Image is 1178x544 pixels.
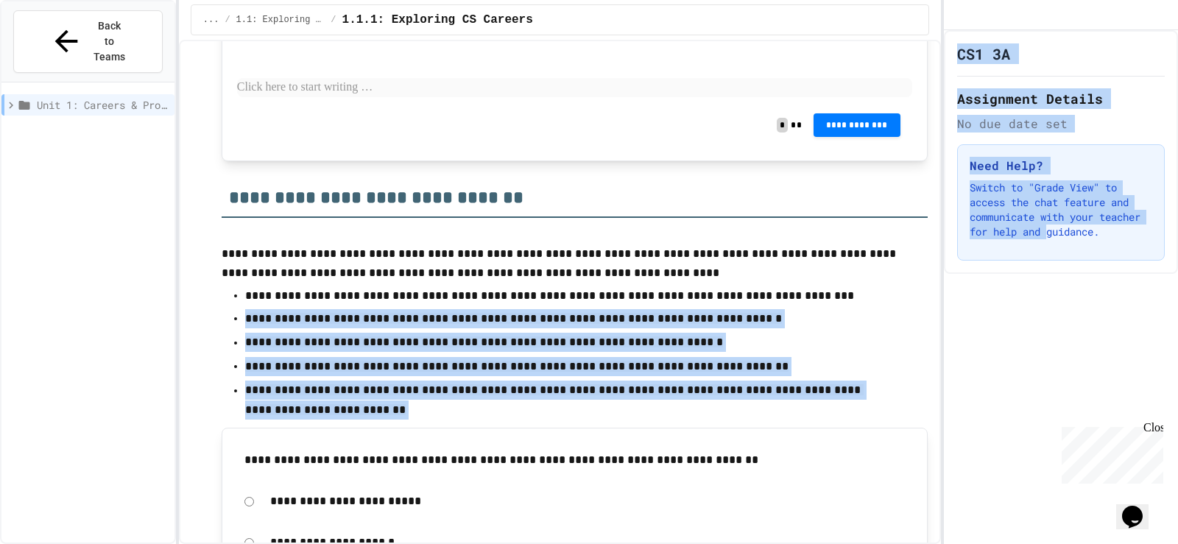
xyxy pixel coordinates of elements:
[203,14,219,26] span: ...
[92,18,127,65] span: Back to Teams
[970,157,1152,174] h3: Need Help?
[6,6,102,93] div: Chat with us now!Close
[1056,421,1163,484] iframe: chat widget
[342,11,533,29] span: 1.1.1: Exploring CS Careers
[1116,485,1163,529] iframe: chat widget
[331,14,336,26] span: /
[225,14,230,26] span: /
[957,88,1165,109] h2: Assignment Details
[13,10,163,73] button: Back to Teams
[957,43,1010,64] h1: CS1 3A
[37,97,169,113] span: Unit 1: Careers & Professionalism
[970,180,1152,239] p: Switch to "Grade View" to access the chat feature and communicate with your teacher for help and ...
[957,115,1165,133] div: No due date set
[236,14,325,26] span: 1.1: Exploring CS Careers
